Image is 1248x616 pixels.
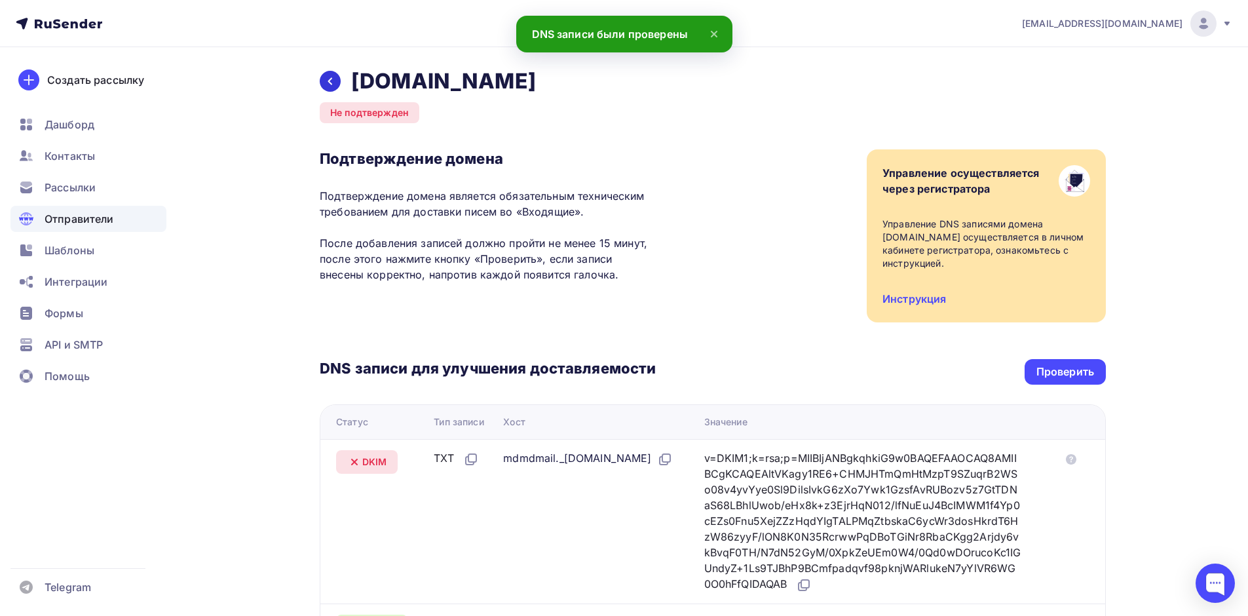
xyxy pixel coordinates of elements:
[10,143,166,169] a: Контакты
[45,579,91,595] span: Telegram
[882,165,1040,197] div: Управление осуществляется через регистратора
[351,68,536,94] h2: [DOMAIN_NAME]
[45,368,90,384] span: Помощь
[503,450,672,467] div: mdmdmail._[DOMAIN_NAME]
[45,117,94,132] span: Дашборд
[10,300,166,326] a: Формы
[47,72,144,88] div: Создать рассылку
[10,174,166,201] a: Рассылки
[882,218,1090,270] div: Управление DNS записями домена [DOMAIN_NAME] осуществляется в личном кабинете регистратора, ознак...
[320,359,656,380] h3: DNS записи для улучшения доставляемости
[503,415,525,429] div: Хост
[45,211,114,227] span: Отправители
[45,180,96,195] span: Рассылки
[1022,17,1182,30] span: [EMAIL_ADDRESS][DOMAIN_NAME]
[320,149,656,168] h3: Подтверждение домена
[434,415,483,429] div: Тип записи
[45,148,95,164] span: Контакты
[45,337,103,353] span: API и SMTP
[704,415,747,429] div: Значение
[10,206,166,232] a: Отправители
[1022,10,1232,37] a: [EMAIL_ADDRESS][DOMAIN_NAME]
[45,274,107,290] span: Интеграции
[320,188,656,282] p: Подтверждение домена является обязательным техническим требованием для доставки писем во «Входящи...
[45,242,94,258] span: Шаблоны
[10,237,166,263] a: Шаблоны
[434,450,478,467] div: TXT
[45,305,83,321] span: Формы
[362,455,387,469] span: DKIM
[336,415,368,429] div: Статус
[704,450,1021,593] div: v=DKIM1;k=rsa;p=MIIBIjANBgkqhkiG9w0BAQEFAAOCAQ8AMIIBCgKCAQEAltVKagy1RE6+CHMJHTmQmHtMzpT9SZuqrB2WS...
[1036,364,1094,379] div: Проверить
[320,102,419,123] div: Не подтвержден
[882,292,946,305] a: Инструкция
[10,111,166,138] a: Дашборд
